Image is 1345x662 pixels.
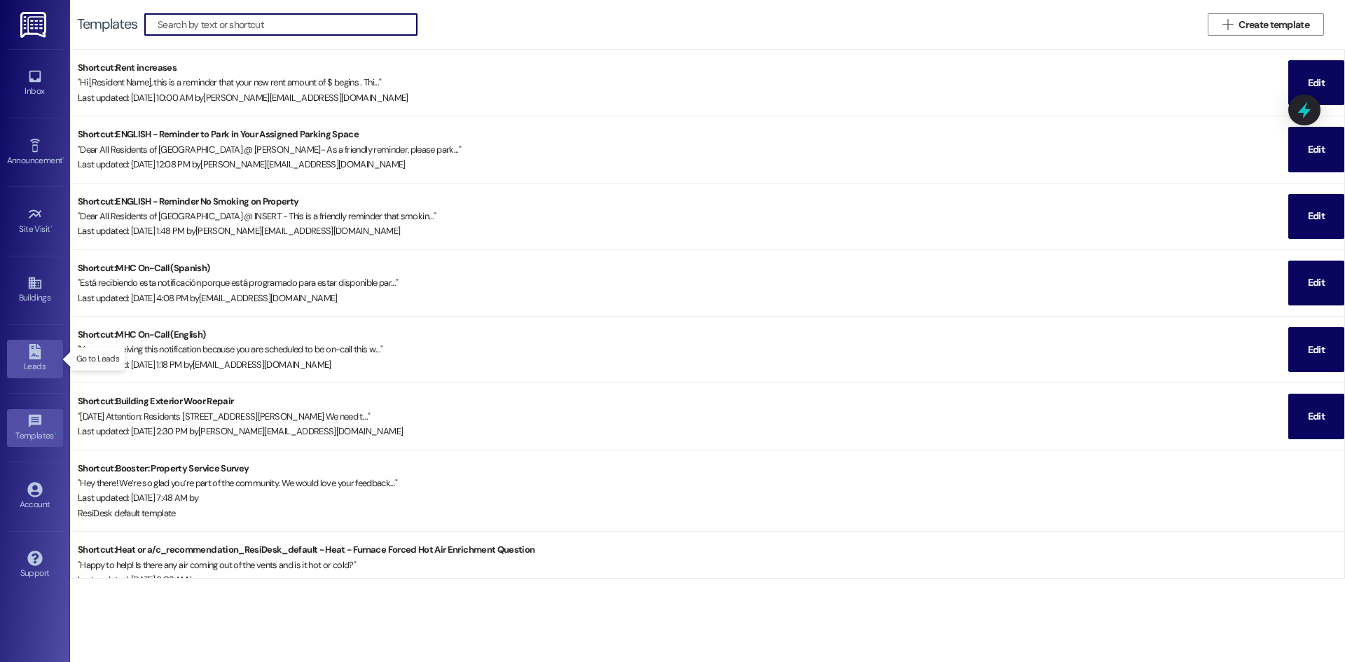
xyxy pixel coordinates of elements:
[1308,409,1325,424] span: Edit
[7,409,63,447] a: Templates •
[78,394,1288,408] div: Shortcut: Building Exterior Woor Repair
[62,153,64,163] span: •
[78,261,1288,275] div: Shortcut: MHC On-Call (Spanish)
[77,17,137,32] div: Templates
[78,424,1288,439] div: Last updated: [DATE] 2:30 PM by [PERSON_NAME][EMAIL_ADDRESS][DOMAIN_NAME]
[7,64,63,102] a: Inbox
[1222,19,1233,30] i: 
[78,209,1288,223] div: " Dear All Residents of [GEOGRAPHIC_DATA] @ INSERT - This is a friendly reminder that smokin... "
[78,542,1344,557] div: Shortcut: Heat or a/c_recommendation_ResiDesk_default - Heat - Furnace Forced Hot Air Enrichment ...
[54,429,56,439] span: •
[78,327,1288,342] div: Shortcut: MHC On-Call (English)
[78,409,1288,424] div: " [DATE] Attention: Residents [STREET_ADDRESS][PERSON_NAME] We need t... "
[7,271,63,309] a: Buildings
[1288,194,1344,239] button: Edit
[78,572,1344,587] div: Last updated: [DATE] 9:02 AM by
[78,75,1288,90] div: " Hi [Resident Name], this is a reminder that your new rent amount of $ begins . Thi... "
[7,546,63,584] a: Support
[78,291,1288,305] div: Last updated: [DATE] 4:08 PM by [EMAIL_ADDRESS][DOMAIN_NAME]
[1288,327,1344,372] button: Edit
[78,90,1288,105] div: Last updated: [DATE] 10:00 AM by [PERSON_NAME][EMAIL_ADDRESS][DOMAIN_NAME]
[78,490,1344,505] div: Last updated: [DATE] 7:48 AM by
[1288,127,1344,172] button: Edit
[78,60,1288,75] div: Shortcut: Rent increases
[78,357,1288,372] div: Last updated: [DATE] 1:18 PM by [EMAIL_ADDRESS][DOMAIN_NAME]
[7,478,63,516] a: Account
[1288,394,1344,439] button: Edit
[7,202,63,240] a: Site Visit •
[78,476,1344,490] div: " Hey there! We’re so glad you’re part of the community. We would love your feedback... "
[78,558,1344,572] div: " Happy to help! Is there any air coming out of the vents and is it hot or cold? "
[1308,142,1325,157] span: Edit
[1239,18,1309,32] span: Create template
[78,342,1288,357] div: " You are receiving this notification because you are scheduled to be on-call this w... "
[50,222,53,232] span: •
[78,142,1288,157] div: " Dear All Residents of [GEOGRAPHIC_DATA] @ [PERSON_NAME]- As a friendly reminder, please park... "
[1308,343,1325,357] span: Edit
[1208,13,1324,36] button: Create template
[1308,76,1325,90] span: Edit
[158,15,417,34] input: Search by text or shortcut
[1288,60,1344,105] button: Edit
[78,194,1288,209] div: Shortcut: ENGLISH - Reminder No Smoking on Property
[20,12,49,38] img: ResiDesk Logo
[78,461,1344,476] div: Shortcut: Booster: Property Service Survey
[78,127,1288,142] div: Shortcut: ENGLISH - Reminder to Park in Your Assigned Parking Space
[78,223,1288,238] div: Last updated: [DATE] 1:48 PM by [PERSON_NAME][EMAIL_ADDRESS][DOMAIN_NAME]
[7,340,63,378] a: Leads
[1308,275,1325,290] span: Edit
[78,275,1288,290] div: " Está recibiendo esta notificación porque está programado para estar disponible par... "
[76,353,119,365] p: Go to Leads
[78,157,1288,172] div: Last updated: [DATE] 12:08 PM by [PERSON_NAME][EMAIL_ADDRESS][DOMAIN_NAME]
[1308,209,1325,223] span: Edit
[78,507,176,519] span: ResiDesk default template
[1288,261,1344,305] button: Edit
